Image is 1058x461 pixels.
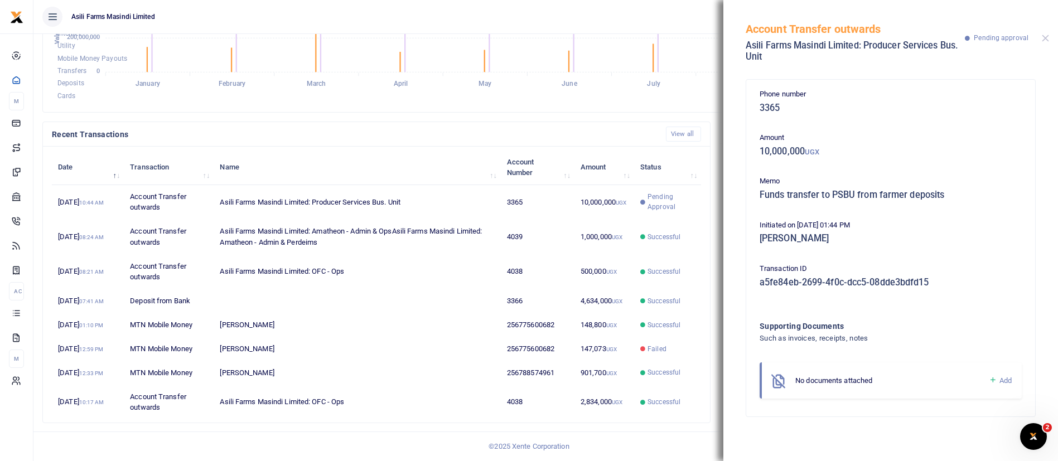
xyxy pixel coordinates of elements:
td: [DATE] [52,254,124,289]
span: Successful [648,232,680,242]
td: Account Transfer outwards [124,385,214,419]
h5: [PERSON_NAME] [760,233,1022,244]
td: 2,834,000 [574,385,634,419]
span: Pending Approval [648,192,695,212]
span: Asili Farms Masindi Limited [67,12,160,22]
small: 10:44 AM [79,200,104,206]
td: [DATE] [52,289,124,313]
h4: Such as invoices, receipts, notes [760,332,977,344]
td: 256775600682 [501,313,574,337]
iframe: Intercom live chat [1020,423,1047,450]
small: 08:24 AM [79,234,104,240]
span: Successful [648,397,680,407]
td: 3365 [501,185,574,220]
td: 1,000,000 [574,220,634,254]
small: 07:41 AM [79,298,104,304]
li: M [9,92,24,110]
span: Successful [648,266,680,276]
small: 10:17 AM [79,399,104,405]
td: 4038 [501,385,574,419]
td: 500,000 [574,254,634,289]
li: M [9,350,24,368]
td: 256775600682 [501,337,574,361]
tspan: June [562,80,577,88]
td: [DATE] [52,313,124,337]
a: View all [666,127,701,142]
h5: 3365 [760,103,1022,114]
h5: a5fe84eb-2699-4f0c-dcc5-08dde3bdfd15 [760,277,1022,288]
td: MTN Mobile Money [124,361,214,385]
h4: Recent Transactions [52,128,657,140]
small: UGX [805,148,819,156]
th: Status: activate to sort column ascending [634,150,701,185]
h5: Account Transfer outwards [746,22,965,36]
span: Utility [57,42,75,50]
td: MTN Mobile Money [124,337,214,361]
td: Account Transfer outwards [124,220,214,254]
td: Account Transfer outwards [124,254,214,289]
small: UGX [612,234,622,240]
tspan: February [219,80,245,88]
tspan: March [307,80,326,88]
td: Asili Farms Masindi Limited: OFC - Ops [214,385,500,419]
a: Add [989,374,1012,387]
p: Amount [760,132,1022,144]
th: Name: activate to sort column ascending [214,150,500,185]
tspan: 0 [96,67,100,75]
td: 256788574961 [501,361,574,385]
span: Pending approval [974,34,1028,42]
li: Ac [9,282,24,300]
span: Successful [648,296,680,306]
tspan: April [394,80,408,88]
td: 4039 [501,220,574,254]
span: Deposits [57,80,84,88]
td: MTN Mobile Money [124,313,214,337]
td: [PERSON_NAME] [214,361,500,385]
button: Close [1042,35,1049,42]
td: [DATE] [52,361,124,385]
td: [DATE] [52,220,124,254]
th: Account Number: activate to sort column ascending [501,150,574,185]
td: [DATE] [52,385,124,419]
p: Phone number [760,89,1022,100]
small: UGX [612,399,622,405]
p: Transaction ID [760,263,1022,275]
small: UGX [606,322,617,328]
span: No documents attached [795,376,872,385]
td: [PERSON_NAME] [214,313,500,337]
td: 3366 [501,289,574,313]
span: Mobile Money Payouts [57,55,127,62]
td: Asili Farms Masindi Limited: Amatheon - Admin & OpsAsili Farms Masindi Limited: Amatheon - Admin ... [214,220,500,254]
small: UGX [606,269,617,275]
th: Amount: activate to sort column ascending [574,150,634,185]
span: Cards [57,92,76,100]
h4: Supporting Documents [760,320,977,332]
tspan: 200,000,000 [67,33,100,41]
td: Asili Farms Masindi Limited: Producer Services Bus. Unit [214,185,500,220]
a: logo-small logo-large logo-large [10,12,23,21]
h5: Asili Farms Masindi Limited: Producer Services Bus. Unit [746,40,965,62]
h5: Funds transfer to PSBU from farmer deposits [760,190,1022,201]
small: 01:10 PM [79,322,104,328]
td: [PERSON_NAME] [214,337,500,361]
span: Successful [648,320,680,330]
small: UGX [606,370,617,376]
tspan: May [479,80,491,88]
span: Transfers [57,67,86,75]
td: Deposit from Bank [124,289,214,313]
td: 148,800 [574,313,634,337]
small: UGX [616,200,626,206]
small: UGX [612,298,622,304]
td: [DATE] [52,337,124,361]
p: Memo [760,176,1022,187]
span: 2 [1043,423,1052,432]
span: Failed [648,344,666,354]
span: Add [999,376,1012,385]
td: Asili Farms Masindi Limited: OFC - Ops [214,254,500,289]
th: Date: activate to sort column descending [52,150,124,185]
tspan: January [136,80,160,88]
small: 12:59 PM [79,346,104,352]
td: 147,073 [574,337,634,361]
p: Initiated on [DATE] 01:44 PM [760,220,1022,231]
td: 4038 [501,254,574,289]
